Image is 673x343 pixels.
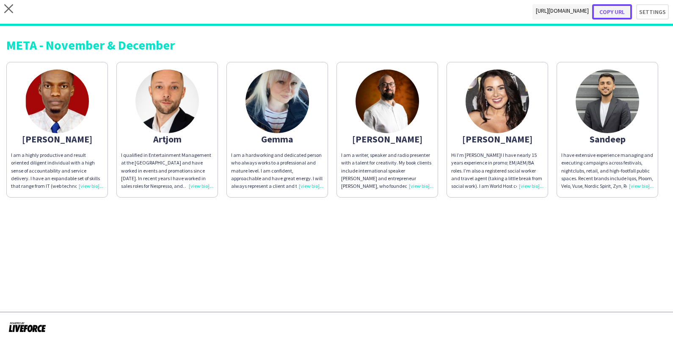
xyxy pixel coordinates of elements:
span: I qualified in Entertainment Management at the [GEOGRAPHIC_DATA] and have worked in events and pr... [121,152,213,235]
div: Sandeep [561,135,654,143]
img: thumb-6824e0657eacf.jpeg [25,70,89,133]
div: [PERSON_NAME] [451,135,543,143]
img: thumb-6846b6e168cac.jpeg [466,70,529,133]
span: [URL][DOMAIN_NAME] [532,4,592,20]
div: I am a highly productive and result oriented diligent individual with a high sense of accountabil... [11,151,103,190]
img: thumb-680f71025f840.jpg [245,70,309,133]
div: [PERSON_NAME] [11,135,103,143]
div: Hi I’m [PERSON_NAME]! I have nearly 15 years experience in promo; EM/AEM/BA roles. I’m also a reg... [451,151,543,190]
span: I am a writer, speaker and radio presenter with a talent for creativity. My book clients include ... [341,152,431,289]
button: Settings [636,4,669,20]
img: thumb-685eafcc18163.png [135,70,199,133]
div: Gemma [231,135,323,143]
div: Artjom [121,135,213,143]
img: thumb-65a14ddf553c7.jpg [356,70,419,133]
span: I am a hardworking and dedicated person who always works to a professional and mature level. I am... [231,152,323,197]
div: I have extensive experience managing and executing campaigns across festivals, nightclubs, retail... [561,151,654,190]
img: thumb-670ceca005d1c.jpeg [576,70,639,133]
img: Powered by Liveforce [8,321,46,333]
div: META - November & December [6,39,667,51]
button: Copy url [592,4,632,20]
div: [PERSON_NAME] [341,135,433,143]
